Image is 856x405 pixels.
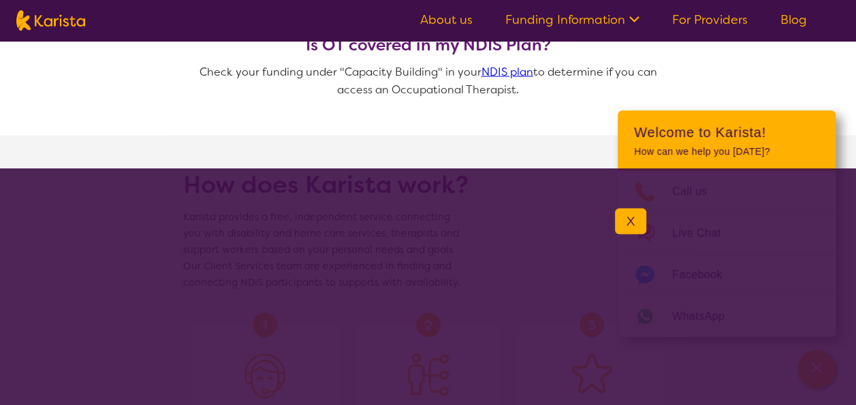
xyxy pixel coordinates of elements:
[615,208,646,234] button: X
[634,124,819,140] h2: Welcome to Karista!
[672,12,748,28] a: For Providers
[618,110,836,337] div: Channel Menu
[780,12,807,28] a: Blog
[183,35,673,55] h3: Is OT covered in my NDIS Plan?
[634,146,819,157] p: How can we help you [DATE]?
[200,64,660,96] span: Check your funding under "Capacity Building" in your to determine if you can access an Occupation...
[16,10,85,31] img: Karista logo
[481,64,533,78] a: NDIS plan
[420,12,473,28] a: About us
[505,12,639,28] a: Funding Information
